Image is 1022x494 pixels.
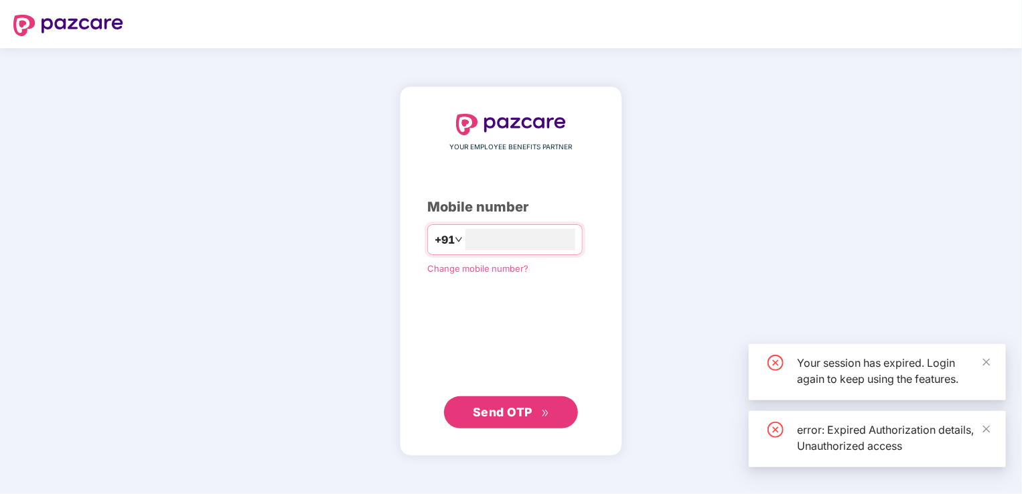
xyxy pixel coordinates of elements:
[427,263,528,274] a: Change mobile number?
[455,236,463,244] span: down
[456,114,566,135] img: logo
[427,197,595,218] div: Mobile number
[797,422,990,454] div: error: Expired Authorization details, Unauthorized access
[435,232,455,248] span: +91
[768,355,784,371] span: close-circle
[13,15,123,36] img: logo
[982,424,991,434] span: close
[768,422,784,438] span: close-circle
[450,142,573,153] span: YOUR EMPLOYEE BENEFITS PARTNER
[444,396,578,428] button: Send OTPdouble-right
[982,357,991,367] span: close
[797,355,990,387] div: Your session has expired. Login again to keep using the features.
[473,405,532,419] span: Send OTP
[541,409,550,418] span: double-right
